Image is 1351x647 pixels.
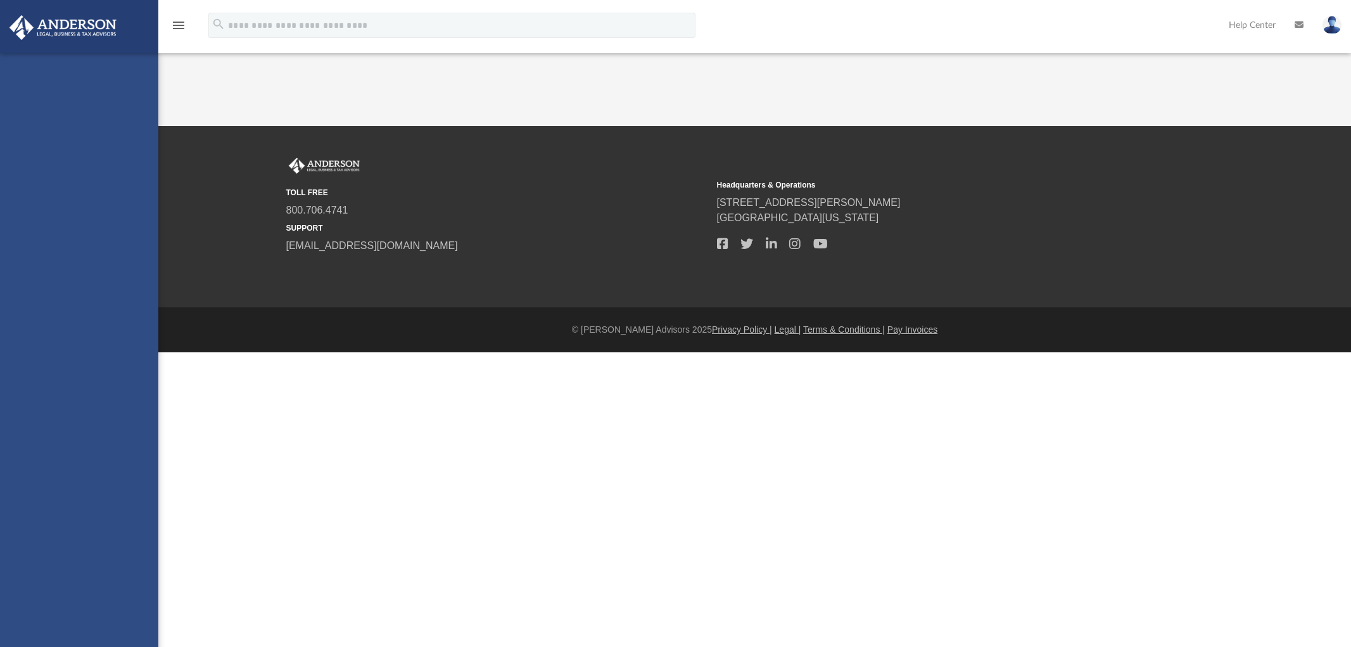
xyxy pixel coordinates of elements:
img: Anderson Advisors Platinum Portal [6,15,120,40]
img: User Pic [1322,16,1341,34]
a: Pay Invoices [887,324,937,335]
div: © [PERSON_NAME] Advisors 2025 [158,323,1351,336]
a: Privacy Policy | [712,324,772,335]
a: Legal | [775,324,801,335]
img: Anderson Advisors Platinum Portal [286,158,362,174]
a: [EMAIL_ADDRESS][DOMAIN_NAME] [286,240,458,251]
i: search [212,17,225,31]
a: [GEOGRAPHIC_DATA][US_STATE] [717,212,879,223]
a: [STREET_ADDRESS][PERSON_NAME] [717,197,901,208]
a: 800.706.4741 [286,205,348,215]
i: menu [171,18,186,33]
a: menu [171,24,186,33]
small: TOLL FREE [286,187,708,198]
small: SUPPORT [286,222,708,234]
small: Headquarters & Operations [717,179,1139,191]
a: Terms & Conditions | [803,324,885,335]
